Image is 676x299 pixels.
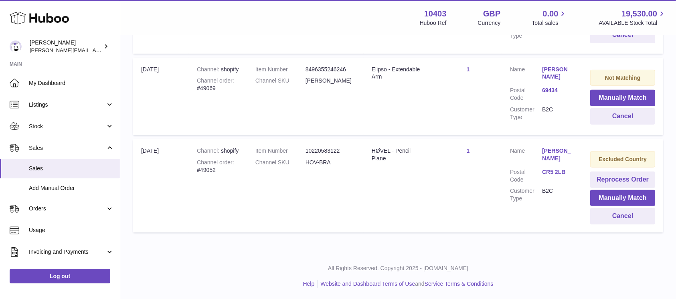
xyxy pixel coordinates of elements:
[372,147,426,162] div: HØVEL - Pencil Plane
[197,159,239,174] div: #49052
[510,66,542,83] dt: Name
[467,66,470,73] a: 1
[424,8,447,19] strong: 10403
[372,66,426,81] div: Elipso - Extendable Arm
[29,184,114,192] span: Add Manual Order
[197,77,234,84] strong: Channel order
[420,19,447,27] div: Huboo Ref
[197,66,239,73] div: shopify
[425,281,494,287] a: Service Terms & Conditions
[197,66,221,73] strong: Channel
[320,281,415,287] a: Website and Dashboard Terms of Use
[605,75,641,81] strong: Not Matching
[467,147,470,154] a: 1
[29,248,105,256] span: Invoicing and Payments
[590,208,655,224] button: Cancel
[510,106,542,121] dt: Customer Type
[318,280,493,288] li: and
[543,8,559,19] span: 0.00
[255,66,306,73] dt: Item Number
[542,106,574,121] dd: B2C
[510,187,542,202] dt: Customer Type
[197,159,234,166] strong: Channel order
[510,168,542,184] dt: Postal Code
[133,58,189,135] td: [DATE]
[599,156,647,162] strong: Excluded Country
[542,87,574,94] a: 69434
[590,172,655,188] button: Reprocess Order
[306,66,356,73] dd: 8496355246246
[590,90,655,106] button: Manually Match
[197,77,239,92] div: #49069
[306,159,356,166] dd: HOV-BRA
[29,165,114,172] span: Sales
[255,77,306,85] dt: Channel SKU
[532,19,567,27] span: Total sales
[542,147,574,162] a: [PERSON_NAME]
[255,159,306,166] dt: Channel SKU
[29,123,105,130] span: Stock
[303,281,315,287] a: Help
[542,168,574,176] a: CR5 2LB
[510,147,542,164] dt: Name
[483,8,500,19] strong: GBP
[197,147,221,154] strong: Channel
[599,19,666,27] span: AVAILABLE Stock Total
[306,147,356,155] dd: 10220583122
[197,147,239,155] div: shopify
[10,269,110,283] a: Log out
[542,187,574,202] dd: B2C
[29,79,114,87] span: My Dashboard
[127,265,670,272] p: All Rights Reserved. Copyright 2025 - [DOMAIN_NAME]
[29,226,114,234] span: Usage
[306,77,356,85] dd: [PERSON_NAME]
[590,108,655,125] button: Cancel
[542,66,574,81] a: [PERSON_NAME]
[10,40,22,53] img: keval@makerscabinet.com
[621,8,657,19] span: 19,530.00
[255,147,306,155] dt: Item Number
[599,8,666,27] a: 19,530.00 AVAILABLE Stock Total
[590,190,655,206] button: Manually Match
[532,8,567,27] a: 0.00 Total sales
[29,144,105,152] span: Sales
[30,47,161,53] span: [PERSON_NAME][EMAIL_ADDRESS][DOMAIN_NAME]
[30,39,102,54] div: [PERSON_NAME]
[510,87,542,102] dt: Postal Code
[133,139,189,232] td: [DATE]
[29,205,105,212] span: Orders
[478,19,501,27] div: Currency
[29,101,105,109] span: Listings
